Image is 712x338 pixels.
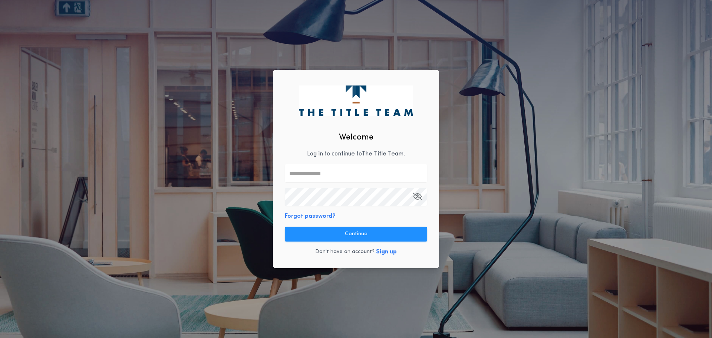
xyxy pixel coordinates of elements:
[376,247,397,256] button: Sign up
[307,150,405,158] p: Log in to continue to The Title Team .
[315,248,375,256] p: Don't have an account?
[285,227,427,242] button: Continue
[285,212,336,221] button: Forgot password?
[339,131,373,144] h2: Welcome
[299,85,413,116] img: logo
